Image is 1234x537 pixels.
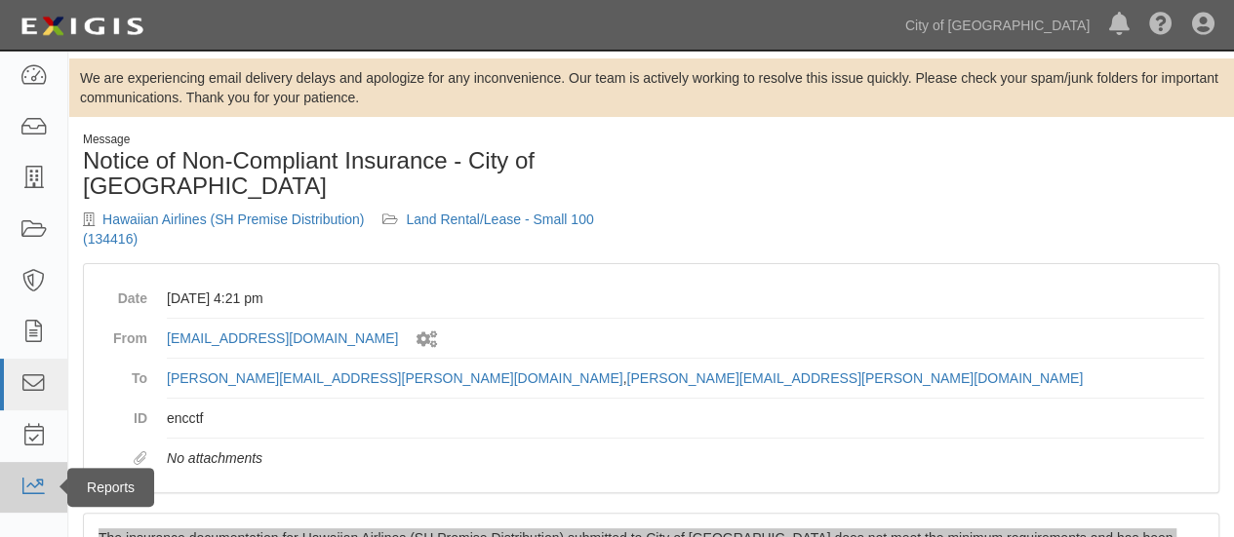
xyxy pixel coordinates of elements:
div: Message [83,132,637,148]
img: logo-5460c22ac91f19d4615b14bd174203de0afe785f0fc80cf4dbbc73dc1793850b.png [15,9,149,44]
a: [EMAIL_ADDRESS][DOMAIN_NAME] [167,330,398,346]
em: No attachments [167,450,262,466]
a: City of [GEOGRAPHIC_DATA] [896,6,1099,45]
dt: Date [99,279,147,308]
dt: To [99,359,147,388]
i: Attachments [134,452,147,466]
a: [PERSON_NAME][EMAIL_ADDRESS][PERSON_NAME][DOMAIN_NAME] [626,370,1083,386]
dd: encctf [167,399,1204,439]
div: Reports [67,468,154,507]
dd: , [167,359,1204,399]
dd: [DATE] 4:21 pm [167,279,1204,319]
i: Sent by system workflow [417,331,437,348]
a: Land Rental/Lease - Small 100 (134416) [83,211,594,247]
dt: From [99,319,147,348]
div: We are experiencing email delivery delays and apologize for any inconvenience. Our team is active... [68,68,1234,107]
a: [PERSON_NAME][EMAIL_ADDRESS][PERSON_NAME][DOMAIN_NAME] [167,370,623,386]
dt: ID [99,399,147,428]
i: Help Center - Complianz [1149,14,1173,37]
h1: Notice of Non-Compliant Insurance - City of [GEOGRAPHIC_DATA] [83,148,637,200]
a: Hawaiian Airlines (SH Premise Distribution) [102,211,364,227]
